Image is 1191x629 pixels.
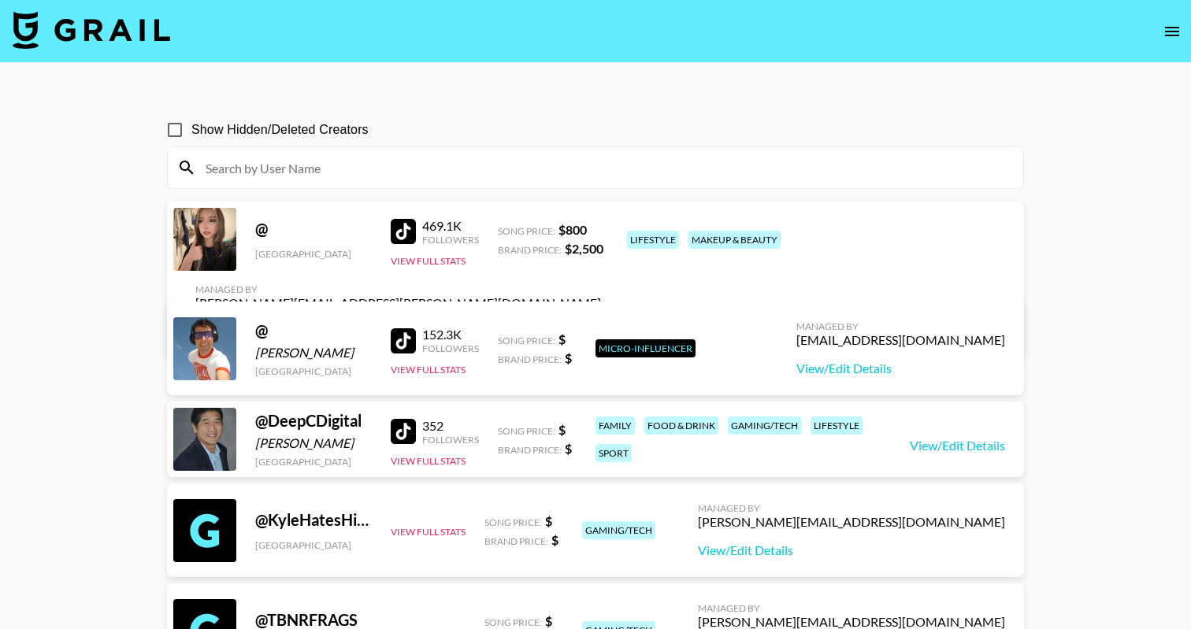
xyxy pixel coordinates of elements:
div: Managed By [796,320,1005,332]
img: Grail Talent [13,11,170,49]
span: Song Price: [498,335,555,346]
div: sport [595,444,632,462]
div: 469.1K [422,218,479,234]
strong: $ [551,532,558,547]
div: Managed By [195,283,601,295]
div: @ [255,320,372,340]
button: View Full Stats [391,455,466,467]
div: [GEOGRAPHIC_DATA] [255,539,372,551]
div: makeup & beauty [688,231,781,249]
span: Song Price: [484,616,542,628]
div: 352 [422,418,479,434]
div: Followers [422,342,479,354]
div: [PERSON_NAME][EMAIL_ADDRESS][PERSON_NAME][DOMAIN_NAME] [195,295,601,311]
div: [EMAIL_ADDRESS][DOMAIN_NAME] [796,332,1005,348]
strong: $ 2,500 [565,241,603,256]
span: Brand Price: [484,535,548,547]
strong: $ [545,513,552,528]
div: gaming/tech [728,416,801,435]
div: Followers [422,234,479,246]
button: View Full Stats [391,364,466,376]
button: open drawer [1156,16,1188,47]
strong: $ [545,613,552,628]
span: Show Hidden/Deleted Creators [191,120,369,139]
span: Song Price: [498,425,555,437]
div: gaming/tech [582,521,655,539]
strong: $ [565,441,572,456]
span: Brand Price: [498,444,562,456]
div: Followers [422,434,479,446]
div: [GEOGRAPHIC_DATA] [255,365,372,377]
div: Micro-Influencer [595,339,696,357]
div: [GEOGRAPHIC_DATA] [255,248,372,260]
div: @ [255,219,372,239]
span: Song Price: [498,225,555,237]
div: lifestyle [627,231,679,249]
div: @ DeepCDigital [255,411,372,431]
span: Song Price: [484,516,542,528]
span: Brand Price: [498,353,562,365]
a: View/Edit Details [910,438,1005,453]
div: 152.3K [422,327,479,342]
strong: $ [558,422,566,437]
div: [PERSON_NAME][EMAIL_ADDRESS][DOMAIN_NAME] [698,514,1005,530]
button: View Full Stats [391,255,466,267]
strong: $ [558,331,566,346]
div: food & drink [644,416,718,435]
a: View/Edit Details [698,542,1005,558]
button: View Full Stats [391,526,466,538]
div: family [595,416,635,435]
div: [PERSON_NAME] [255,345,372,361]
div: Managed By [698,602,1005,614]
input: Search by User Name [196,155,1014,180]
div: [GEOGRAPHIC_DATA] [255,456,372,468]
div: @ KyleHatesHiking [255,510,372,530]
strong: $ [565,350,572,365]
div: lifestyle [811,416,863,435]
div: Managed By [698,502,1005,514]
strong: $ 800 [558,222,587,237]
div: [PERSON_NAME] [255,435,372,451]
a: View/Edit Details [796,361,1005,376]
span: Brand Price: [498,244,562,256]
